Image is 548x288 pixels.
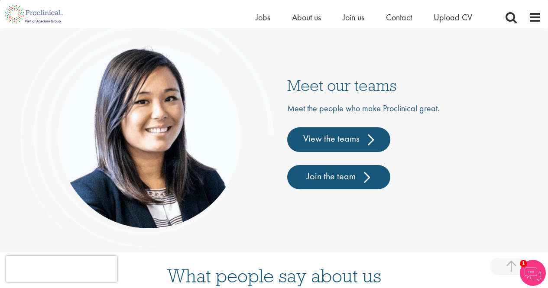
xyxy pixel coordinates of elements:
a: View the teams [287,127,390,152]
span: 1 [520,260,527,267]
a: Jobs [256,12,270,23]
div: Meet the people who make Proclinical great. [287,102,529,189]
img: people [19,9,274,248]
h3: Meet our teams [287,77,529,93]
a: About us [292,12,321,23]
a: Join the team [287,165,390,189]
img: Chatbot [520,260,546,286]
a: Contact [386,12,412,23]
a: Upload CV [434,12,472,23]
iframe: reCAPTCHA [6,256,117,282]
a: Join us [343,12,364,23]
